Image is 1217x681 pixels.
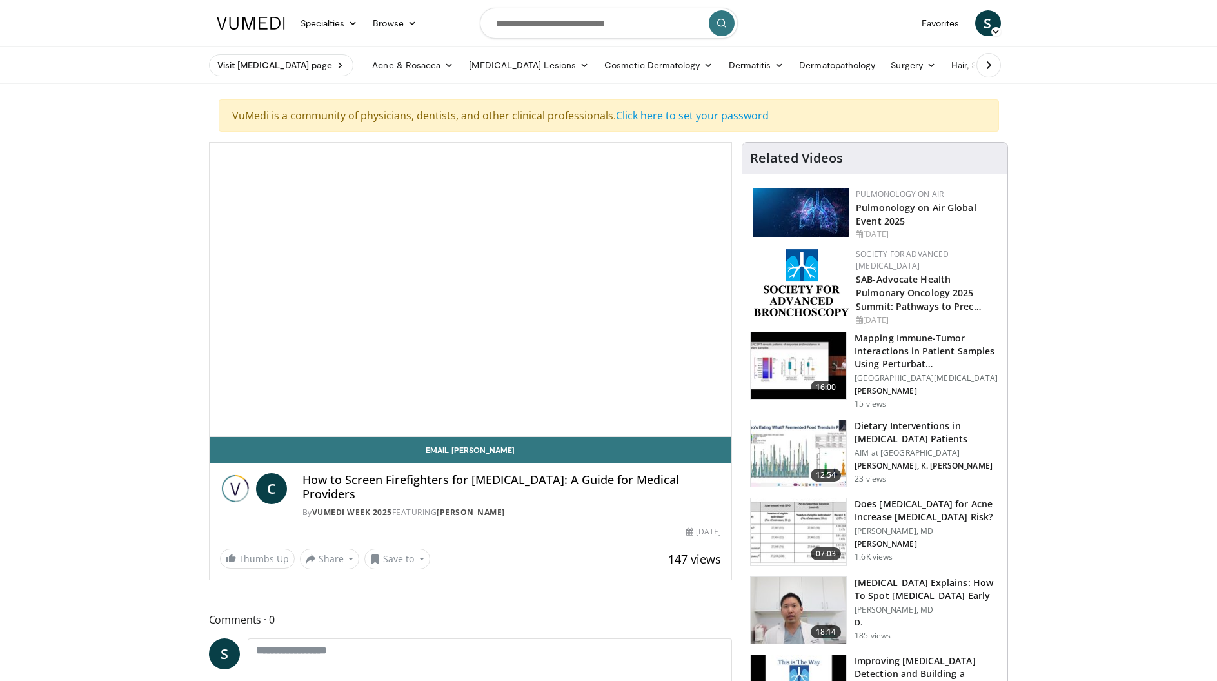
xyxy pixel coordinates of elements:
p: D. [855,618,1000,628]
p: [GEOGRAPHIC_DATA][MEDICAL_DATA] [855,373,1000,383]
img: ba18d8f0-9906-4a98-861f-60482623d05e.jpeg.150x105_q85_autocrop_double_scale_upscale_version-0.2.jpg [753,188,849,237]
a: Pulmonology on Air Global Event 2025 [856,201,976,227]
a: Visit [MEDICAL_DATA] page [209,54,354,76]
a: Favorites [914,10,967,36]
a: 07:03 Does [MEDICAL_DATA] for Acne Increase [MEDICAL_DATA] Risk? [PERSON_NAME], MD [PERSON_NAME] ... [750,498,1000,566]
span: 147 views [668,551,721,567]
p: [PERSON_NAME], K. [PERSON_NAME] [855,461,1000,471]
a: Cosmetic Dermatology [597,52,720,78]
h3: Dietary Interventions in [MEDICAL_DATA] Patients [855,420,1000,445]
a: Hair, Scalp, & Nails [944,52,1047,78]
a: Email [PERSON_NAME] [210,437,732,463]
a: Browse [365,10,424,36]
h3: [MEDICAL_DATA] Explains: How To Spot [MEDICAL_DATA] Early [855,576,1000,602]
a: S [975,10,1001,36]
p: 15 views [855,399,886,409]
a: C [256,473,287,504]
p: [PERSON_NAME] [855,386,1000,396]
p: [PERSON_NAME], MD [855,605,1000,615]
div: By FEATURING [302,507,722,518]
p: 23 views [855,474,886,484]
span: 07:03 [811,547,842,560]
img: 3a6debdd-43bd-4619-92d6-706b5511afd1.150x105_q85_crop-smart_upscale.jpg [751,577,846,644]
input: Search topics, interventions [480,8,738,39]
a: [PERSON_NAME] [437,507,505,518]
div: VuMedi is a community of physicians, dentists, and other clinical professionals. [219,99,999,132]
p: [PERSON_NAME], MD [855,526,1000,536]
h3: Mapping Immune-Tumor Interactions in Patient Samples Using Perturbat… [855,332,1000,371]
h4: How to Screen Firefighters for [MEDICAL_DATA]: A Guide for Medical Providers [302,473,722,501]
a: [MEDICAL_DATA] Lesions [461,52,597,78]
span: Comments 0 [209,611,733,628]
img: ff4d79ae-f7ce-4561-a60f-cd867347da26.150x105_q85_crop-smart_upscale.jpg [751,332,846,400]
a: Dermatopathology [791,52,883,78]
a: 16:00 Mapping Immune-Tumor Interactions in Patient Samples Using Perturbat… [GEOGRAPHIC_DATA][MED... [750,332,1000,409]
h4: Related Videos [750,150,843,166]
a: Specialties [293,10,366,36]
img: 13a17e95-cae3-407c-a4b8-a3a137cfd30c.png.150x105_q85_autocrop_double_scale_upscale_version-0.2.png [754,249,849,316]
span: 18:14 [811,625,842,638]
span: 16:00 [811,381,842,394]
div: [DATE] [686,526,721,538]
a: 12:54 Dietary Interventions in [MEDICAL_DATA] Patients AIM at [GEOGRAPHIC_DATA] [PERSON_NAME], K.... [750,420,1000,488]
a: 18:14 [MEDICAL_DATA] Explains: How To Spot [MEDICAL_DATA] Early [PERSON_NAME], MD D. 185 views [750,576,1000,645]
a: SAB-Advocate Health Pulmonary Oncology 2025 Summit: Pathways to Prec… [856,273,982,312]
p: 185 views [855,631,891,641]
a: Society for Advanced [MEDICAL_DATA] [856,249,949,271]
a: S [209,638,240,669]
img: b27adfaf-2f00-4612-a4e8-41857b03fd1b.150x105_q85_crop-smart_upscale.jpg [751,420,846,487]
p: [PERSON_NAME] [855,539,1000,549]
a: Acne & Rosacea [364,52,461,78]
button: Share [300,549,360,569]
div: [DATE] [856,314,997,326]
a: Surgery [883,52,944,78]
p: 1.6K views [855,552,893,562]
video-js: Video Player [210,143,732,437]
div: [DATE] [856,229,997,240]
p: AIM at [GEOGRAPHIC_DATA] [855,448,1000,458]
img: VuMedi Logo [217,17,285,30]
a: Click here to set your password [616,108,769,123]
a: Pulmonology on Air [856,188,944,199]
img: Vumedi Week 2025 [220,473,251,504]
span: 12:54 [811,469,842,482]
h3: Does [MEDICAL_DATA] for Acne Increase [MEDICAL_DATA] Risk? [855,498,1000,523]
a: Thumbs Up [220,549,295,569]
button: Save to [364,549,430,569]
img: c3ab0e98-3ea8-473b-8284-858c375f3c4d.150x105_q85_crop-smart_upscale.jpg [751,498,846,565]
a: Vumedi Week 2025 [312,507,392,518]
a: Dermatitis [721,52,792,78]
